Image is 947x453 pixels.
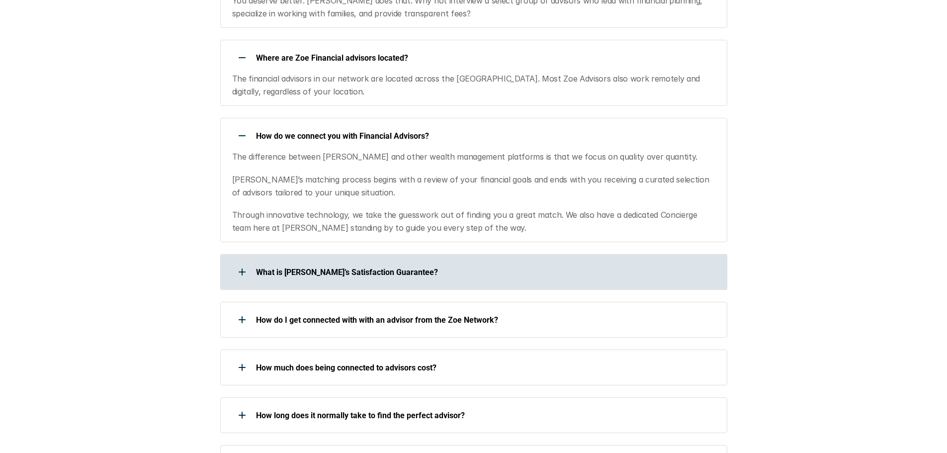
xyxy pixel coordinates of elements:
p: What is [PERSON_NAME]’s Satisfaction Guarantee? [256,268,714,277]
p: Through innovative technology, we take the guesswork out of finding you a great match. We also ha... [232,209,715,234]
p: How much does being connected to advisors cost? [256,363,714,372]
p: Where are Zoe Financial advisors located? [256,53,714,63]
p: [PERSON_NAME]’s matching process begins with a review of your financial goals and ends with you r... [232,174,715,199]
p: The financial advisors in our network are located across the [GEOGRAPHIC_DATA]. Most Zoe Advisors... [232,73,715,98]
p: The difference between [PERSON_NAME] and other wealth management platforms is that we focus on qu... [232,151,715,164]
p: How do we connect you with Financial Advisors? [256,131,714,141]
p: How long does it normally take to find the perfect advisor? [256,411,714,420]
p: How do I get connected with with an advisor from the Zoe Network? [256,315,714,325]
